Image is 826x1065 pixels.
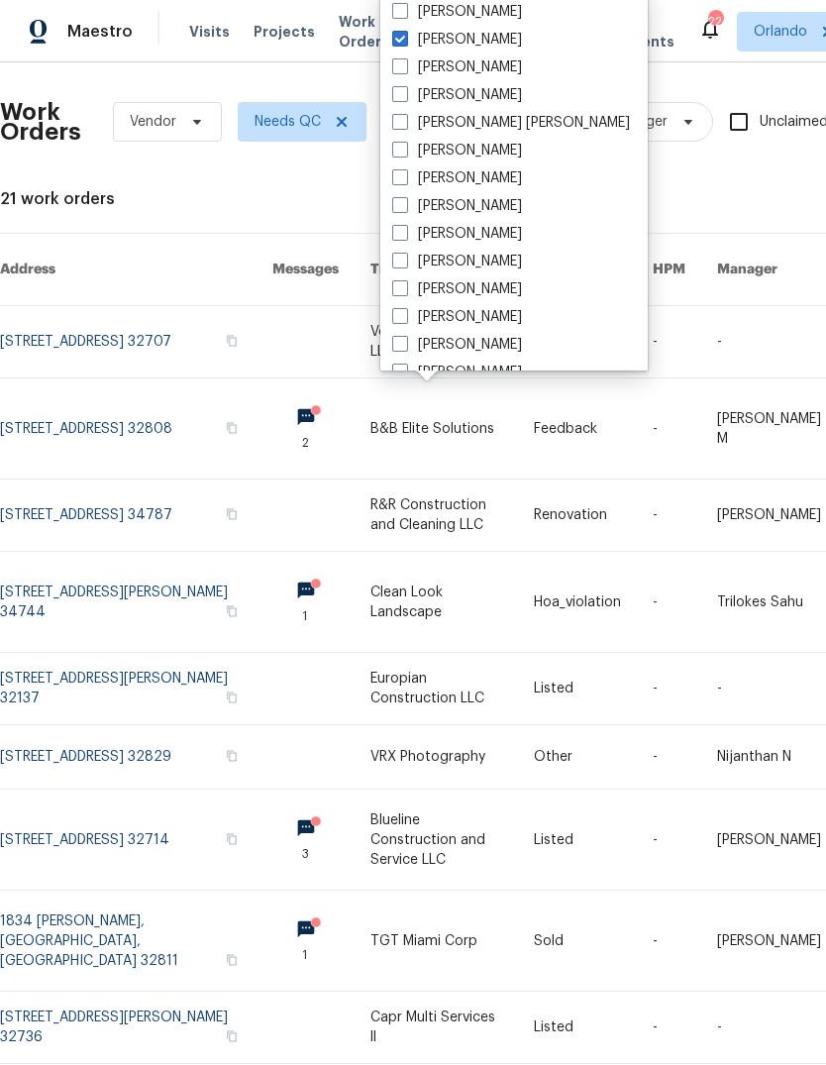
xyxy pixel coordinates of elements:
[355,790,519,891] td: Blueline Construction and Service LLC
[518,552,637,653] td: Hoa_violation
[257,234,355,306] th: Messages
[518,992,637,1064] td: Listed
[518,378,637,479] td: Feedback
[355,306,519,378] td: Veloso Contractors LLC
[637,992,701,1064] td: -
[223,1027,241,1045] button: Copy Address
[392,141,522,160] label: [PERSON_NAME]
[189,22,230,42] span: Visits
[392,252,522,271] label: [PERSON_NAME]
[223,602,241,620] button: Copy Address
[223,747,241,765] button: Copy Address
[223,689,241,706] button: Copy Address
[392,363,522,382] label: [PERSON_NAME]
[392,2,522,22] label: [PERSON_NAME]
[223,951,241,969] button: Copy Address
[637,725,701,790] td: -
[518,479,637,552] td: Renovation
[637,306,701,378] td: -
[637,378,701,479] td: -
[130,112,176,132] span: Vendor
[392,85,522,105] label: [PERSON_NAME]
[223,419,241,437] button: Copy Address
[223,505,241,523] button: Copy Address
[355,234,519,306] th: Trade Partner
[355,378,519,479] td: B&B Elite Solutions
[518,725,637,790] td: Other
[518,790,637,891] td: Listed
[392,224,522,244] label: [PERSON_NAME]
[255,112,321,132] span: Needs QC
[637,234,701,306] th: HPM
[254,22,315,42] span: Projects
[223,332,241,350] button: Copy Address
[754,22,807,42] span: Orlando
[637,891,701,992] td: -
[637,479,701,552] td: -
[392,57,522,77] label: [PERSON_NAME]
[518,891,637,992] td: Sold
[392,168,522,188] label: [PERSON_NAME]
[392,307,522,327] label: [PERSON_NAME]
[339,12,389,52] span: Work Orders
[355,552,519,653] td: Clean Look Landscape
[392,335,522,355] label: [PERSON_NAME]
[392,113,630,133] label: [PERSON_NAME] [PERSON_NAME]
[223,830,241,848] button: Copy Address
[392,30,522,50] label: [PERSON_NAME]
[355,891,519,992] td: TGT Miami Corp
[392,196,522,216] label: [PERSON_NAME]
[355,725,519,790] td: VRX Photography
[637,552,701,653] td: -
[637,790,701,891] td: -
[67,22,133,42] span: Maestro
[355,479,519,552] td: R&R Construction and Cleaning LLC
[518,653,637,725] td: Listed
[392,279,522,299] label: [PERSON_NAME]
[637,653,701,725] td: -
[355,992,519,1064] td: Capr Multi Services ll
[355,653,519,725] td: Europian Construction LLC
[708,12,722,32] div: 22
